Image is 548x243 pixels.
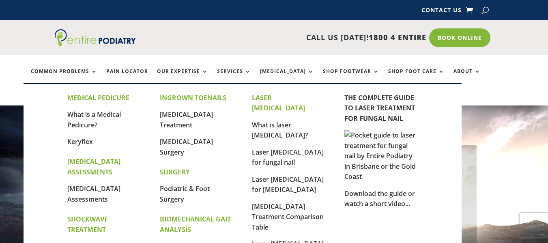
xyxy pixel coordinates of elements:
a: Keryflex [67,137,93,146]
a: Our Expertise [157,69,208,86]
a: Entire Podiatry [55,40,136,48]
a: Services [217,69,251,86]
strong: SURGERY [160,168,190,176]
a: Podiatric & Foot Surgery [160,184,210,204]
img: Pocket guide to laser treatment for fungal nail by Entire Podiatry in Brisbane or the Gold Coast [344,130,417,182]
a: THE COMPLETE GUIDE TO LASER TREATMENT FOR FUNGAL NAIL [344,93,415,123]
strong: INGROWN TOENAILS [160,93,226,102]
img: logo (1) [55,29,136,46]
a: Shop Foot Care [388,69,445,86]
a: Contact Us [421,7,462,16]
a: Laser [MEDICAL_DATA] for fungal nail [252,148,324,167]
p: CALL US [DATE]! [155,32,426,43]
a: Pain Locator [106,69,148,86]
strong: MEDICAL PEDICURE [67,93,129,102]
a: Book Online [429,28,490,47]
strong: LASER [MEDICAL_DATA] [252,93,305,113]
strong: SHOCKWAVE TREATMENT [67,215,108,234]
a: [MEDICAL_DATA] Treatment Comparison Table [252,202,324,232]
a: Laser [MEDICAL_DATA] for [MEDICAL_DATA] [252,175,324,194]
a: [MEDICAL_DATA] Treatment [160,110,213,129]
a: About [453,69,481,86]
span: 1800 4 ENTIRE [369,32,426,42]
strong: [MEDICAL_DATA] ASSESSMENTS [67,157,120,176]
a: Shop Footwear [323,69,379,86]
a: [MEDICAL_DATA] Surgery [160,137,213,157]
strong: BIOMECHANICAL GAIT ANALYSIS [160,215,231,234]
a: What is laser [MEDICAL_DATA]? [252,120,308,140]
a: Common Problems [31,69,97,86]
a: Download the guide or watch a short video... [344,189,415,209]
a: What is a Medical Pedicure? [67,110,121,129]
a: [MEDICAL_DATA] Assessments [67,184,120,204]
a: [MEDICAL_DATA] [260,69,314,86]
